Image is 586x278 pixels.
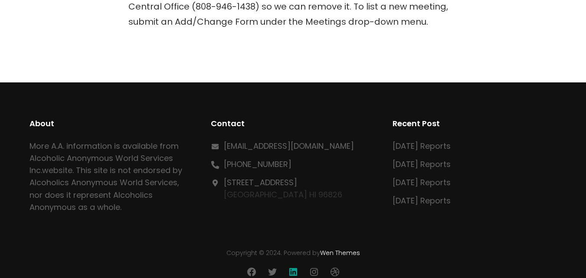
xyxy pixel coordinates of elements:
a: [EMAIL_ADDRESS][DOMAIN_NAME] [224,141,354,151]
a: [DATE] Reports [393,177,451,188]
h2: About [29,118,194,130]
h2: Contact [211,118,375,130]
a: [DATE] Reports [393,159,451,170]
a: Wen Themes [320,249,360,257]
h2: Recent Post [393,118,557,130]
p: More A.A. information is available from Alcoholic Anonymous World Services Inc. . This site is no... [29,140,194,213]
a: [STREET_ADDRESS] [224,177,297,188]
p: Copyright © 2024. Powered by [29,249,557,258]
a: [PHONE_NUMBER] [224,159,291,170]
a: [DATE] Reports [393,141,451,151]
a: website [42,165,72,176]
a: [DATE] Reports [393,195,451,206]
p: [GEOGRAPHIC_DATA] HI 96826 [224,177,342,201]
